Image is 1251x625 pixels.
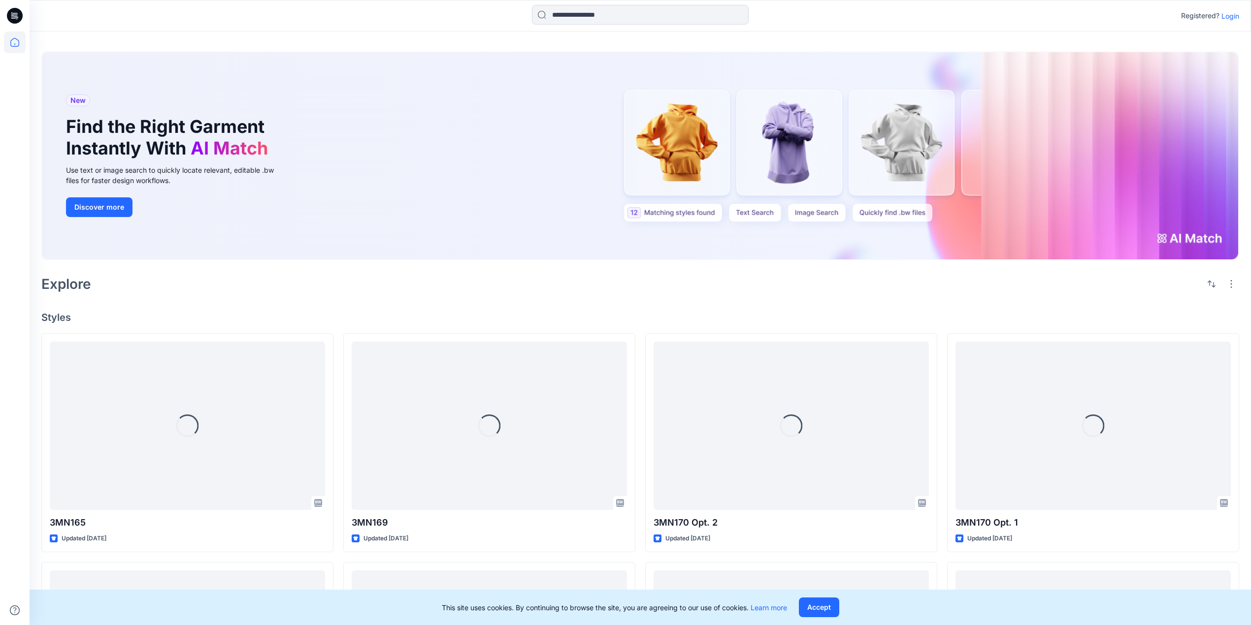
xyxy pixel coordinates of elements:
[967,533,1012,544] p: Updated [DATE]
[41,276,91,292] h2: Explore
[41,312,1239,323] h4: Styles
[1181,10,1219,22] p: Registered?
[352,516,627,530] p: 3MN169
[62,533,106,544] p: Updated [DATE]
[50,516,325,530] p: 3MN165
[665,533,710,544] p: Updated [DATE]
[751,603,787,612] a: Learn more
[66,197,132,217] button: Discover more
[66,165,288,186] div: Use text or image search to quickly locate relevant, editable .bw files for faster design workflows.
[654,516,929,530] p: 3MN170 Opt. 2
[1221,11,1239,21] p: Login
[955,516,1231,530] p: 3MN170 Opt. 1
[363,533,408,544] p: Updated [DATE]
[799,597,839,617] button: Accept
[66,116,273,158] h1: Find the Right Garment Instantly With
[442,602,787,613] p: This site uses cookies. By continuing to browse the site, you are agreeing to our use of cookies.
[191,137,268,159] span: AI Match
[70,94,86,106] span: New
